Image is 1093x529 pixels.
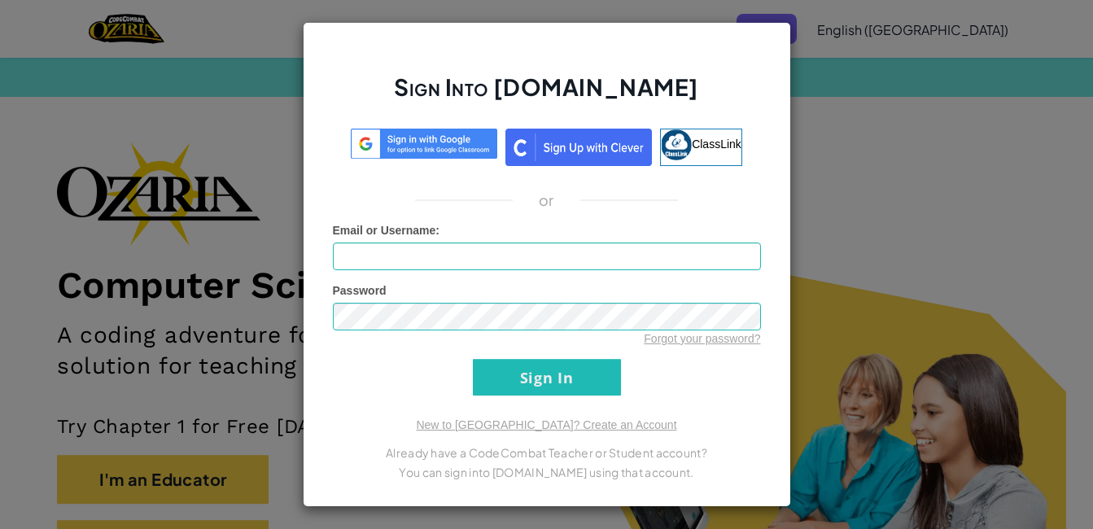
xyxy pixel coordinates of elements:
a: New to [GEOGRAPHIC_DATA]? Create an Account [416,418,676,431]
img: clever_sso_button@2x.png [505,129,652,166]
p: You can sign into [DOMAIN_NAME] using that account. [333,462,761,482]
span: Email or Username [333,224,436,237]
span: ClassLink [692,138,741,151]
h2: Sign Into [DOMAIN_NAME] [333,72,761,119]
img: log-in-google-sso.svg [351,129,497,159]
p: or [539,190,554,210]
a: Forgot your password? [644,332,760,345]
img: classlink-logo-small.png [661,129,692,160]
label: : [333,222,440,238]
p: Already have a CodeCombat Teacher or Student account? [333,443,761,462]
span: Password [333,284,387,297]
input: Sign In [473,359,621,396]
